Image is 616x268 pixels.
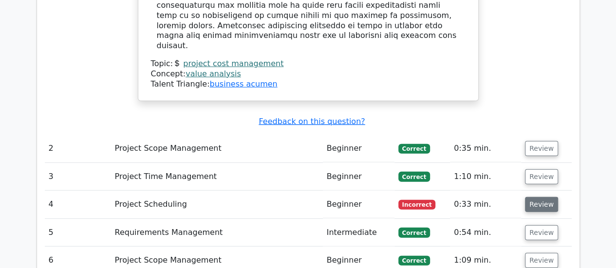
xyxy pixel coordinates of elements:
span: Correct [398,144,430,154]
button: Review [525,253,558,268]
td: 4 [45,191,111,218]
div: Talent Triangle: [151,59,466,89]
div: Topic: [151,59,466,69]
td: Beginner [323,191,394,218]
a: project cost management [183,59,283,68]
td: Intermediate [323,219,394,247]
td: Requirements Management [111,219,323,247]
td: 0:54 min. [450,219,521,247]
div: Concept: [151,69,466,79]
span: Incorrect [398,200,436,210]
td: Beginner [323,163,394,191]
a: Feedback on this question? [259,117,365,126]
td: Project Scope Management [111,135,323,162]
td: 2 [45,135,111,162]
span: Correct [398,172,430,181]
td: 0:35 min. [450,135,521,162]
td: 1:10 min. [450,163,521,191]
span: Correct [398,256,430,266]
a: value analysis [186,69,241,78]
td: Beginner [323,135,394,162]
td: 0:33 min. [450,191,521,218]
td: Project Scheduling [111,191,323,218]
button: Review [525,197,558,212]
td: 3 [45,163,111,191]
button: Review [525,169,558,184]
span: Correct [398,228,430,237]
button: Review [525,225,558,240]
a: business acumen [209,79,277,89]
td: 5 [45,219,111,247]
button: Review [525,141,558,156]
td: Project Time Management [111,163,323,191]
